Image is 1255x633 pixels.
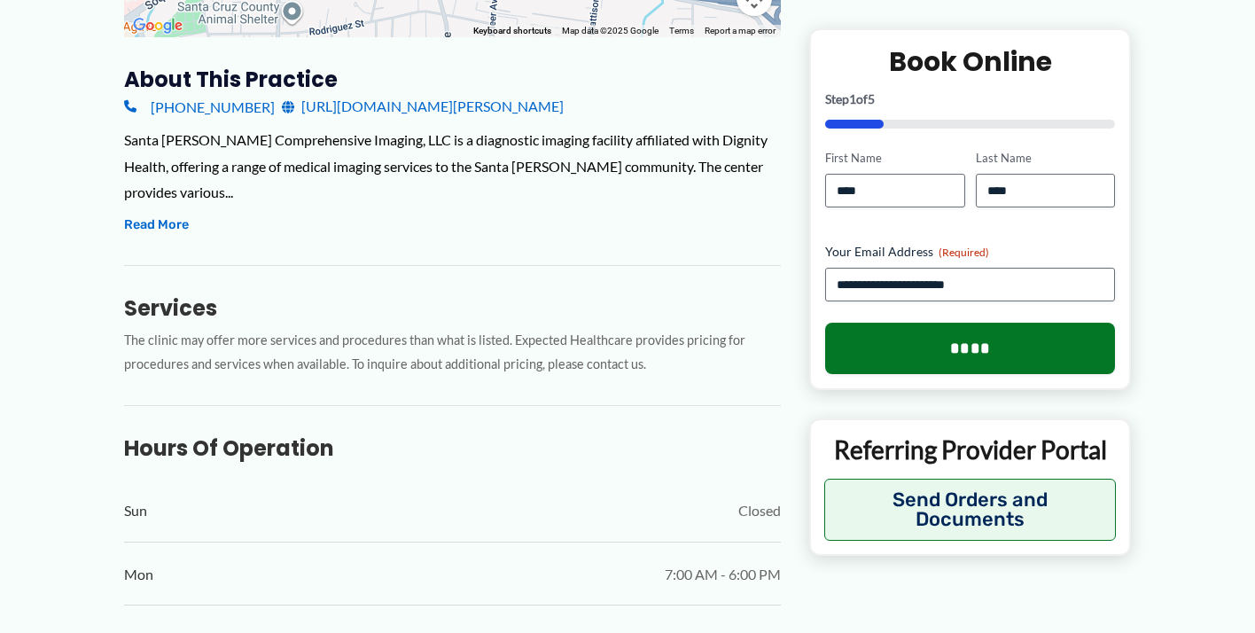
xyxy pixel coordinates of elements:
p: Step of [825,93,1115,105]
a: [PHONE_NUMBER] [124,93,275,120]
span: Closed [738,497,781,524]
button: Read More [124,215,189,236]
span: (Required) [939,246,989,259]
span: 5 [868,91,875,106]
h2: Book Online [825,44,1115,79]
a: [URL][DOMAIN_NAME][PERSON_NAME] [282,93,564,120]
button: Keyboard shortcuts [473,25,551,37]
label: Last Name [976,150,1115,167]
h3: Hours of Operation [124,434,781,462]
span: Sun [124,497,147,524]
label: First Name [825,150,964,167]
p: Referring Provider Portal [824,434,1116,465]
a: Report a map error [705,26,776,35]
button: Send Orders and Documents [824,479,1116,541]
span: 7:00 AM - 6:00 PM [665,561,781,588]
h3: About this practice [124,66,781,93]
a: Open this area in Google Maps (opens a new window) [129,14,187,37]
span: 1 [849,91,856,106]
a: Terms (opens in new tab) [669,26,694,35]
div: Santa [PERSON_NAME] Comprehensive Imaging, LLC is a diagnostic imaging facility affiliated with D... [124,127,781,206]
label: Your Email Address [825,243,1115,261]
p: The clinic may offer more services and procedures than what is listed. Expected Healthcare provid... [124,329,781,377]
span: Map data ©2025 Google [562,26,659,35]
h3: Services [124,294,781,322]
span: Mon [124,561,153,588]
img: Google [129,14,187,37]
